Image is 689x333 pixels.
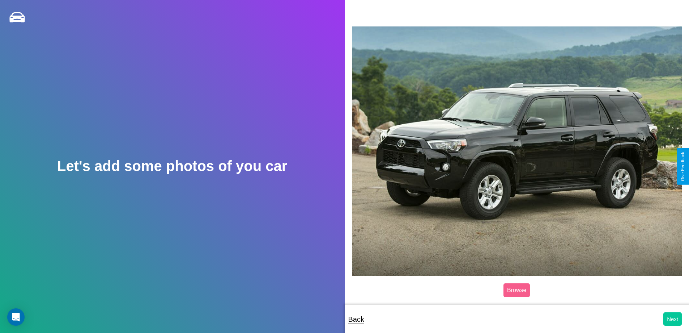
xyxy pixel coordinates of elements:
img: posted [352,26,682,276]
p: Back [348,313,364,326]
div: Open Intercom Messenger [7,308,25,326]
div: Give Feedback [680,152,685,181]
label: Browse [503,283,530,297]
button: Next [663,312,682,326]
h2: Let's add some photos of you car [57,158,287,174]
